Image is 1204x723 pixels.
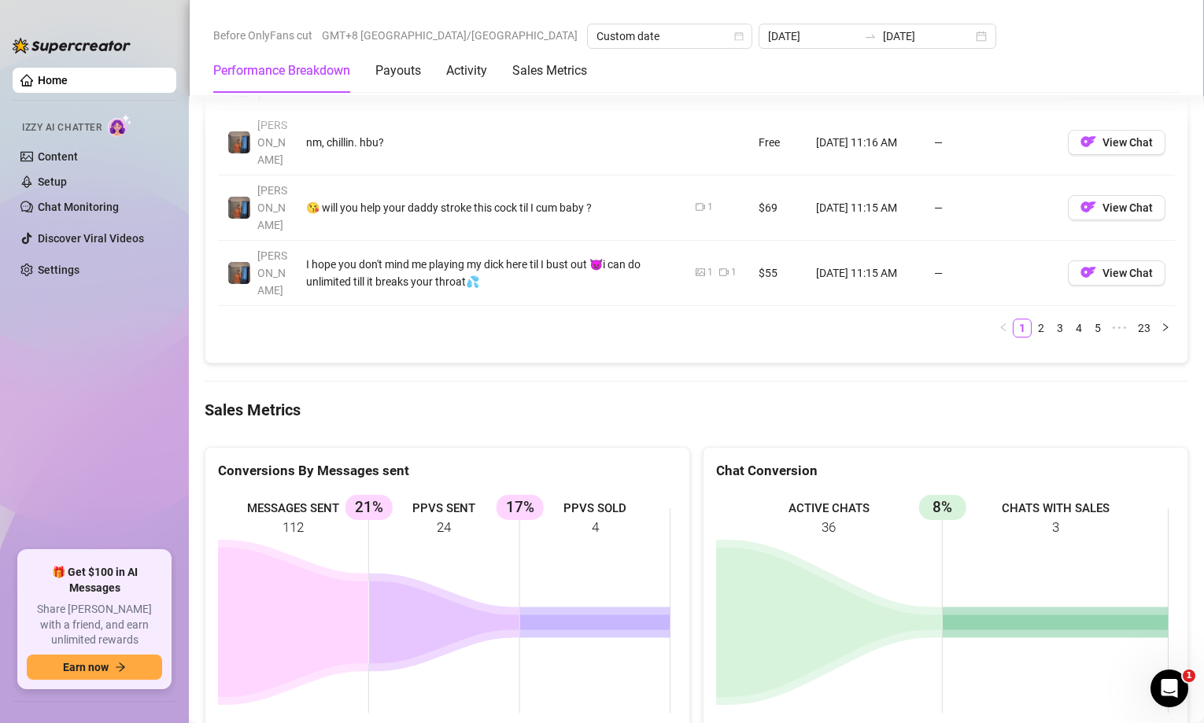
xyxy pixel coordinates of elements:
[1068,130,1165,155] button: OFView Chat
[696,202,705,212] span: video-camera
[707,200,713,215] div: 1
[228,197,250,219] img: Wayne
[306,199,677,216] div: 😘 will you help your daddy stroke this cock til I cum baby ?
[38,150,78,163] a: Content
[807,241,925,306] td: [DATE] 11:15 AM
[1107,319,1132,338] li: Next 5 Pages
[257,119,287,166] span: [PERSON_NAME]
[306,256,677,290] div: I hope you don't mind me playing my dick here til I bust out 😈i can do unlimited till it breaks y...
[749,241,807,306] td: $55
[375,61,421,80] div: Payouts
[1068,270,1165,282] a: OFView Chat
[807,175,925,241] td: [DATE] 11:15 AM
[1070,319,1088,337] a: 4
[306,134,677,151] div: nm, chillin. hbu?
[228,262,250,284] img: Wayne
[1068,260,1165,286] button: OFView Chat
[749,110,807,175] td: Free
[749,175,807,241] td: $69
[13,38,131,53] img: logo-BBDzfeDw.svg
[213,61,350,80] div: Performance Breakdown
[115,662,126,673] span: arrow-right
[994,319,1013,338] li: Previous Page
[322,24,578,47] span: GMT+8 [GEOGRAPHIC_DATA]/[GEOGRAPHIC_DATA]
[696,267,705,277] span: picture
[1102,201,1153,214] span: View Chat
[807,110,925,175] td: [DATE] 11:16 AM
[27,602,162,648] span: Share [PERSON_NAME] with a friend, and earn unlimited rewards
[1013,319,1032,338] li: 1
[1133,319,1155,337] a: 23
[731,265,737,280] div: 1
[38,264,79,276] a: Settings
[1102,136,1153,149] span: View Chat
[218,460,677,481] div: Conversions By Messages sent
[22,120,102,135] span: Izzy AI Chatter
[1069,319,1088,338] li: 4
[1161,323,1170,332] span: right
[446,61,487,80] div: Activity
[1150,670,1188,707] iframe: Intercom live chat
[1014,319,1031,337] a: 1
[228,131,250,153] img: Wayne
[1089,319,1106,337] a: 5
[1080,134,1096,149] img: OF
[925,241,1058,306] td: —
[213,24,312,47] span: Before OnlyFans cut
[1102,267,1153,279] span: View Chat
[1183,670,1195,682] span: 1
[994,319,1013,338] button: left
[864,30,877,42] span: to
[1068,139,1165,152] a: OFView Chat
[925,110,1058,175] td: —
[27,655,162,680] button: Earn nowarrow-right
[108,114,132,137] img: AI Chatter
[883,28,973,45] input: End date
[999,323,1008,332] span: left
[1156,319,1175,338] li: Next Page
[1080,264,1096,280] img: OF
[512,61,587,80] div: Sales Metrics
[257,184,287,231] span: [PERSON_NAME]
[27,565,162,596] span: 🎁 Get $100 in AI Messages
[38,175,67,188] a: Setup
[1032,319,1051,338] li: 2
[1068,195,1165,220] button: OFView Chat
[768,28,858,45] input: Start date
[596,24,743,48] span: Custom date
[707,265,713,280] div: 1
[1051,319,1069,338] li: 3
[1132,319,1156,338] li: 23
[38,74,68,87] a: Home
[1080,199,1096,215] img: OF
[1088,319,1107,338] li: 5
[38,201,119,213] a: Chat Monitoring
[257,71,286,101] span: Ralphy
[719,267,729,277] span: video-camera
[1107,319,1132,338] span: •••
[925,175,1058,241] td: —
[1032,319,1050,337] a: 2
[1051,319,1069,337] a: 3
[205,399,1188,421] h4: Sales Metrics
[1068,205,1165,217] a: OFView Chat
[63,661,109,673] span: Earn now
[1156,319,1175,338] button: right
[257,249,287,297] span: [PERSON_NAME]
[716,460,1175,481] div: Chat Conversion
[38,232,144,245] a: Discover Viral Videos
[864,30,877,42] span: swap-right
[734,31,744,41] span: calendar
